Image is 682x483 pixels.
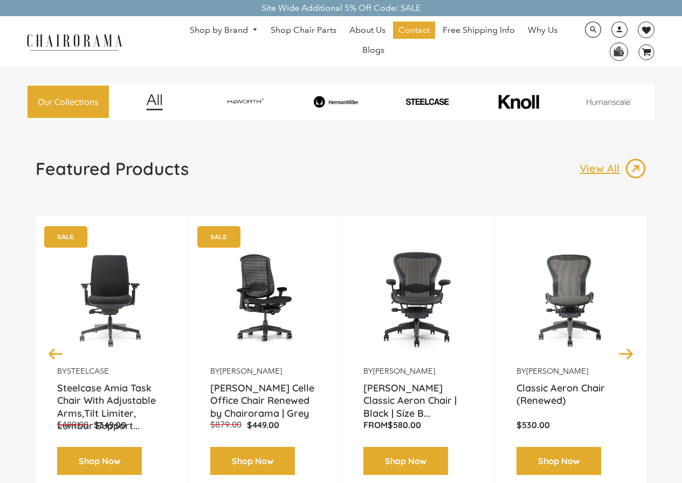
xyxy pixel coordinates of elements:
img: image_7_14f0750b-d084-457f-979a-a1ab9f6582c4.png [202,94,290,109]
a: Classic Aeron Chair (Renewed) [516,382,626,409]
a: Featured Products [36,158,189,188]
a: Blogs [357,41,390,59]
a: [PERSON_NAME] [526,366,588,376]
img: Classic Aeron Chair (Renewed) - chairorama [516,232,626,366]
img: image_13.png [625,158,646,179]
a: Contact [393,22,435,39]
img: PHOTO-2024-07-09-00-53-10-removebg-preview.png [383,97,471,106]
a: View All [580,158,646,179]
p: View All [580,162,625,176]
img: image_10_1.png [474,94,562,110]
a: Our Collections [27,86,109,118]
a: Shop by Brand [184,22,263,39]
a: Shop Now [516,447,601,475]
a: Steelcase [67,366,109,376]
img: Amia Chair by chairorama.com [57,232,167,366]
p: by [363,366,473,376]
img: chairorama [20,32,128,51]
span: $489.00 [57,419,88,430]
a: Herman Miller Celle Office Chair Renewed by Chairorama | Grey - chairorama Herman Miller Celle Of... [210,232,320,366]
a: Shop Now [363,447,448,475]
span: Blogs [362,45,384,56]
h1: Featured Products [36,158,189,179]
p: by [57,366,167,376]
span: $879.00 [210,419,242,430]
span: $530.00 [516,419,550,430]
a: Amia Chair by chairorama.com Renewed Amia Chair chairorama.com [57,232,167,366]
a: Free Shipping Info [437,22,520,39]
span: $449.00 [247,419,279,430]
text: SALE [57,233,73,240]
a: [PERSON_NAME] [220,366,282,376]
img: image_12.png [125,94,184,110]
nav: DesktopNavigation [174,22,573,61]
a: Shop Chair Parts [265,22,342,39]
a: Shop Now [57,447,142,475]
span: About Us [349,25,385,36]
span: Why Us [528,25,557,36]
img: Herman Miller Classic Aeron Chair | Black | Size B (Renewed) - chairorama [363,232,473,366]
button: Previous [46,344,65,363]
a: Steelcase Amia Task Chair With Adjustable Arms,Tilt Limiter, Lumbar Support... [57,382,167,409]
a: About Us [344,22,391,39]
button: Next [617,344,636,363]
p: by [210,366,320,376]
a: Why Us [522,22,563,39]
img: image_8_173eb7e0-7579-41b4-bc8e-4ba0b8ba93e8.png [292,96,380,107]
span: Shop Chair Parts [271,25,336,36]
img: Herman Miller Celle Office Chair Renewed by Chairorama | Grey - chairorama [210,232,320,366]
text: SALE [210,233,226,240]
a: Classic Aeron Chair (Renewed) - chairorama Classic Aeron Chair (Renewed) - chairorama [516,232,626,366]
p: by [516,366,626,376]
a: [PERSON_NAME] Celle Office Chair Renewed by Chairorama | Grey [210,382,320,409]
p: From [363,419,473,431]
span: Contact [398,25,430,36]
a: [PERSON_NAME] [373,366,435,376]
span: $349.00 [94,419,126,430]
img: image_11.png [565,99,653,105]
a: Shop Now [210,447,295,475]
span: Free Shipping Info [443,25,515,36]
img: WhatsApp_Image_2024-07-12_at_16.23.01.webp [610,43,627,59]
a: Herman Miller Classic Aeron Chair | Black | Size B (Renewed) - chairorama Herman Miller Classic A... [363,232,473,366]
span: $580.00 [388,419,421,430]
a: [PERSON_NAME] Classic Aeron Chair | Black | Size B... [363,382,473,409]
